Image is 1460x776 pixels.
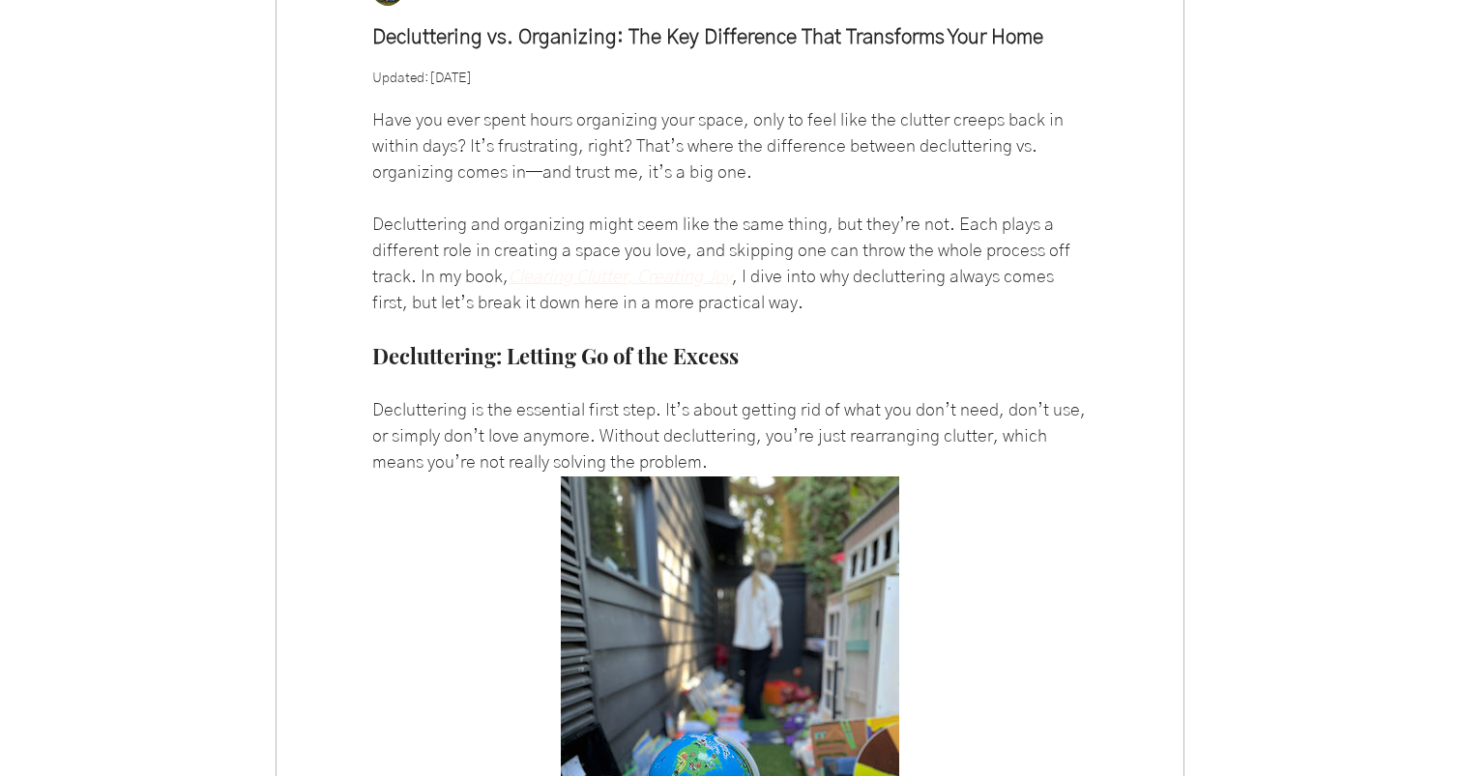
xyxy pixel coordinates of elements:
span: Dec 18, 2024 [429,72,472,85]
span: Decluttering: Letting Go of the Excess [372,341,739,370]
p: Updated: [372,69,1088,89]
h1: Decluttering vs. Organizing: The Key Difference That Transforms Your Home [372,23,1088,51]
span: Decluttering is the essential first step. It’s about getting rid of what you don’t need, don’t us... [372,402,1090,472]
span: Decluttering and organizing might seem like the same thing, but they’re not. Each plays a differe... [372,216,1074,286]
span: Have you ever spent hours organizing your space, only to feel like the clutter creeps back in wit... [372,112,1067,182]
a: Clearing Clutter, Creating Joy [509,269,732,286]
